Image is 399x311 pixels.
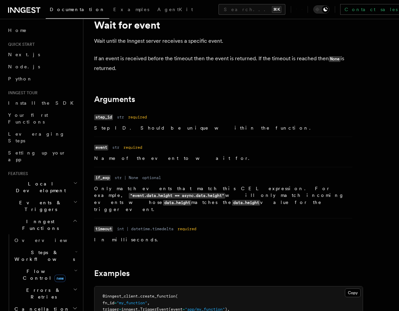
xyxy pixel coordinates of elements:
span: AgentKit [157,7,193,12]
span: Local Development [5,180,73,194]
span: @inngest_client [103,294,138,299]
span: Leveraging Steps [8,131,65,143]
code: data.height [232,200,260,206]
button: Errors & Retries [12,284,79,303]
button: Search...⌘K [218,4,285,15]
dd: required [123,145,142,150]
span: , [147,301,150,305]
a: Next.js [5,48,79,61]
a: Examples [109,2,153,18]
a: Your first Functions [5,109,79,128]
h1: Wait for event [94,19,363,31]
dd: str | None [115,175,138,180]
span: . [138,294,140,299]
a: AgentKit [153,2,197,18]
span: Install the SDK [8,100,78,106]
span: Steps & Workflows [12,249,75,263]
dd: str [117,114,124,120]
a: Install the SDK [5,97,79,109]
p: Name of the event to wait for. [94,155,352,162]
span: Your first Functions [8,112,48,125]
a: Home [5,24,79,36]
span: Overview [14,238,84,243]
code: data.height [163,200,191,206]
dd: required [177,226,196,232]
a: Setting up your app [5,147,79,166]
button: Events & Triggers [5,197,79,215]
span: Inngest tour [5,90,38,96]
a: Overview [12,234,79,246]
button: Flow Controlnew [12,265,79,284]
span: Errors & Retries [12,287,73,300]
span: "my_function" [117,301,147,305]
a: Arguments [94,95,135,104]
kbd: ⌘K [272,6,281,13]
button: Local Development [5,178,79,197]
button: Copy [345,288,361,297]
code: "event.data.height == async.data.height" [129,193,225,199]
span: Flow Control [12,268,74,281]
code: if_exp [94,175,111,181]
span: Quick start [5,42,35,47]
code: timeout [94,226,113,232]
p: Wait until the Inngest server receives a specific event. [94,36,363,46]
span: Node.js [8,64,40,69]
span: = [114,301,117,305]
p: Step ID. Should be unique within the function. [94,125,352,131]
span: Documentation [50,7,105,12]
span: Next.js [8,52,40,57]
p: In milliseconds. [94,236,352,243]
a: Node.js [5,61,79,73]
span: ( [175,294,178,299]
span: create_function [140,294,175,299]
span: Setting up your app [8,150,66,162]
dd: required [128,114,147,120]
code: None [329,56,341,62]
a: Leveraging Steps [5,128,79,147]
code: event [94,145,108,150]
p: If an event is received before the timeout then the event is returned. If the timeout is reached ... [94,54,363,73]
p: Only match events that match this CEL expression. For example, will only match incoming events wh... [94,185,352,213]
span: Home [8,27,27,34]
button: Inngest Functions [5,215,79,234]
code: step_id [94,114,113,120]
span: new [54,275,66,282]
dd: int | datetime.timedelta [117,226,173,232]
button: Steps & Workflows [12,246,79,265]
span: Events & Triggers [5,199,73,213]
a: Python [5,73,79,85]
span: Python [8,76,33,81]
span: Features [5,171,28,176]
a: Examples [94,269,130,278]
span: Examples [113,7,149,12]
dd: str [112,145,119,150]
span: fn_id [103,301,114,305]
button: Toggle dark mode [313,5,329,13]
a: Documentation [46,2,109,19]
span: Inngest Functions [5,218,73,232]
dd: optional [142,175,161,180]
